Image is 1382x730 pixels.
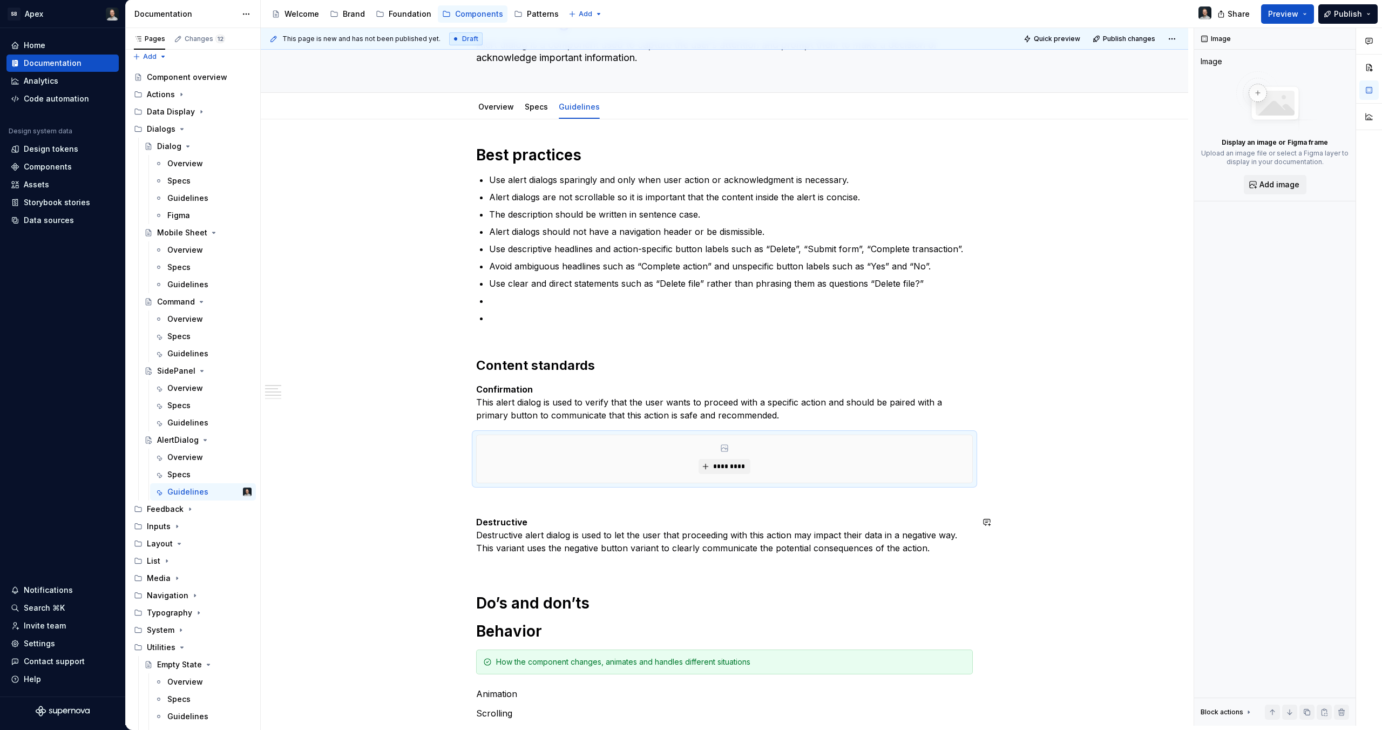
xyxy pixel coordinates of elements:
[215,35,225,43] span: 12
[371,5,436,23] a: Foundation
[6,582,119,599] button: Notifications
[130,86,256,103] div: Actions
[147,538,173,549] div: Layout
[24,144,78,154] div: Design tokens
[24,197,90,208] div: Storybook stories
[1089,31,1160,46] button: Publish changes
[1222,138,1328,147] p: Display an image or Figma frame
[130,535,256,552] div: Layout
[476,516,973,567] p: Destructive alert dialog is used to let the user that proceeding with this action may impact thei...
[6,617,119,634] a: Invite team
[1268,9,1298,19] span: Preview
[140,431,256,449] a: AlertDialog
[476,593,973,613] h1: Do’s and don’ts
[167,314,203,325] div: Overview
[150,397,256,414] a: Specs
[147,72,227,83] div: Component overview
[496,657,966,667] div: How the component changes, animates and handles different situations
[476,383,973,422] p: This alert dialog is used to verify that the user wants to proceed with a specific action and sho...
[1201,708,1243,717] div: Block actions
[130,570,256,587] div: Media
[130,552,256,570] div: List
[1103,35,1155,43] span: Publish changes
[520,95,552,118] div: Specs
[140,362,256,380] a: SidePanel
[1198,6,1211,19] img: Niklas Quitzau
[267,5,323,23] a: Welcome
[147,573,171,584] div: Media
[489,260,973,273] p: Avoid ambiguous headlines such as “Complete action” and unspecific button labels such as “Yes” an...
[476,517,527,528] strong: Destructive
[476,707,973,720] p: Scrolling
[147,124,175,134] div: Dialogs
[130,604,256,621] div: Typography
[9,127,72,136] div: Design system data
[1244,175,1306,194] button: Add image
[134,35,165,43] div: Pages
[478,102,514,111] a: Overview
[476,145,973,165] h1: Best practices
[24,58,82,69] div: Documentation
[167,486,208,497] div: Guidelines
[1201,56,1222,67] div: Image
[157,435,199,445] div: AlertDialog
[455,9,503,19] div: Components
[6,37,119,54] a: Home
[579,10,592,18] span: Add
[510,5,563,23] a: Patterns
[1020,31,1085,46] button: Quick preview
[157,141,181,152] div: Dialog
[157,366,195,376] div: SidePanel
[6,653,119,670] button: Contact support
[150,345,256,362] a: Guidelines
[343,9,365,19] div: Brand
[554,95,604,118] div: Guidelines
[565,6,606,22] button: Add
[1034,35,1080,43] span: Quick preview
[130,639,256,656] div: Utilities
[167,711,208,722] div: Guidelines
[24,93,89,104] div: Code automation
[147,642,175,653] div: Utilities
[130,501,256,518] div: Feedback
[6,72,119,90] a: Analytics
[150,310,256,328] a: Overview
[150,691,256,708] a: Specs
[143,52,157,61] span: Add
[140,224,256,241] a: Mobile Sheet
[130,518,256,535] div: Inputs
[147,607,192,618] div: Typography
[1334,9,1362,19] span: Publish
[24,76,58,86] div: Analytics
[476,687,973,700] p: Animation
[167,331,191,342] div: Specs
[6,55,119,72] a: Documentation
[134,9,236,19] div: Documentation
[130,103,256,120] div: Data Display
[489,277,973,290] p: Use clear and direct statements such as “Delete file” rather than phrasing them as questions “Del...
[167,417,208,428] div: Guidelines
[6,140,119,158] a: Design tokens
[267,3,563,25] div: Page tree
[6,158,119,175] a: Components
[489,173,973,186] p: Use alert dialogs sparingly and only when user action or acknowledgment is necessary.
[36,706,90,717] svg: Supernova Logo
[150,673,256,691] a: Overview
[24,161,72,172] div: Components
[489,225,973,238] p: Alert dialogs should not have a navigation header or be dismissible.
[150,483,256,501] a: GuidelinesNiklas Quitzau
[525,102,548,111] a: Specs
[147,504,184,515] div: Feedback
[167,400,191,411] div: Specs
[389,9,431,19] div: Foundation
[1201,149,1349,166] p: Upload an image file or select a Figma layer to display in your documentation.
[8,8,21,21] div: SB
[150,155,256,172] a: Overview
[167,469,191,480] div: Specs
[25,9,43,19] div: Apex
[140,656,256,673] a: Empty State
[243,488,252,496] img: Niklas Quitzau
[106,8,119,21] img: Niklas Quitzau
[6,176,119,193] a: Assets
